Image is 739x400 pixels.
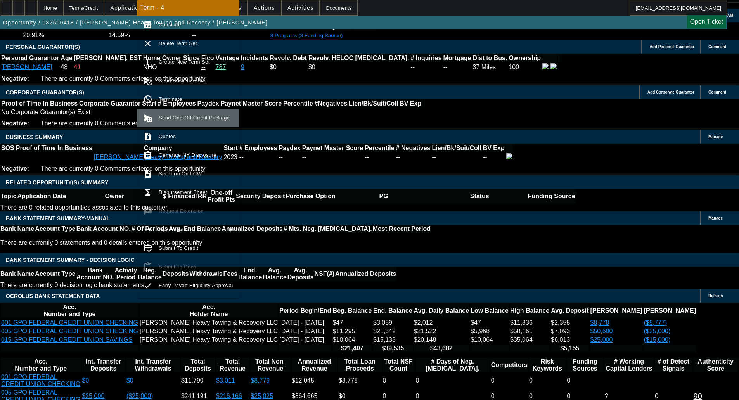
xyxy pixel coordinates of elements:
a: $3,011 [216,377,235,384]
span: CORPORATE GUARANTOR(S) [6,89,84,95]
span: RELATED OPPORTUNITY(S) SUMMARY [6,179,108,185]
span: Application [110,5,142,11]
a: ($25,000) [126,393,153,399]
th: Total Loan Proceeds [338,358,382,372]
a: [PERSON_NAME] [1,64,52,70]
th: Acc. Holder Name [139,303,278,318]
span: Set Term On LCW [159,171,202,177]
td: [PERSON_NAME] Heavy Towing & Recovery LLC [139,319,278,327]
th: Status [432,189,528,204]
span: -- [239,154,244,160]
span: Manage [708,135,723,139]
a: $0 [82,377,89,384]
th: High Balance [510,303,550,318]
b: Dist to Bus. [473,55,507,61]
th: Bank Account NO. [76,225,131,233]
b: Negative: [1,120,29,126]
span: Delete Term Set [159,40,197,46]
span: Send One-Off Credit Package [159,115,230,121]
span: Early Payoff Eligibility Approval [159,282,233,288]
span: Disbursement Sheet [159,189,207,195]
b: BV Exp [483,145,505,151]
span: Bank Statement Summary - Decision Logic [6,257,135,263]
button: 8 Programs (3 Funding Source) [268,32,345,39]
th: Annualized Deposits [221,225,283,233]
td: $21,522 [414,327,470,335]
a: $8,778 [590,319,609,326]
span: Activities [287,5,314,11]
th: Acc. Number and Type [1,303,138,318]
span: Calculate [159,22,181,28]
th: Funding Sources [567,358,604,372]
th: Proof of Time In Business [1,100,78,107]
a: 001 GPO FEDERAL CREDIT UNION CHECKING [1,374,80,387]
td: $5,968 [470,327,509,335]
th: Sum of the Total NSF Count and Total Overdraft Fee Count from Ocrolus [382,358,415,372]
th: Avg. Deposits [287,267,314,281]
mat-icon: send_and_archive [143,113,152,123]
td: [PERSON_NAME] Heavy Towing & Recovery LLC [139,336,278,344]
b: #Negatives [315,100,348,107]
th: $5,155 [550,345,589,352]
b: Revolv. HELOC [MEDICAL_DATA]. [308,55,409,61]
th: Security Deposit [235,189,285,204]
td: $20,148 [414,336,470,344]
mat-icon: check [143,281,152,290]
span: Generate NY Disclosure [159,152,216,158]
div: $864,665 [292,393,337,400]
th: Account Type [35,267,76,281]
div: -- [365,154,394,161]
mat-icon: cancel_schedule_send [143,76,152,85]
span: Actions [254,5,275,11]
th: # Mts. Neg. [MEDICAL_DATA]. [283,225,372,233]
b: Incidents [241,55,268,61]
td: 0 [529,373,566,388]
mat-icon: functions [143,188,152,197]
button: Activities [282,0,320,15]
td: 14.59% [108,31,190,39]
a: 005 GPO FEDERAL CREDIT UNION CHECKING [1,328,138,334]
span: Terminate [159,96,182,102]
td: 0 [382,373,415,388]
th: Proof of Time In Business [16,144,93,152]
td: -- [432,153,482,161]
th: $21,407 [332,345,372,352]
td: -- [443,63,472,71]
th: Acc. Number and Type [1,358,81,372]
a: [PERSON_NAME] Heavy Towing and Recoery [94,154,222,160]
mat-icon: arrow_right_alt [143,225,152,234]
span: Opportunity / 082500418 / [PERSON_NAME] Heavy Towing and Recoery / [PERSON_NAME] [3,19,268,26]
th: Authenticity Score [693,358,738,372]
td: -- [410,63,442,71]
td: [DATE] - [DATE] [279,327,331,335]
b: # Negatives [396,145,431,151]
td: $2,012 [414,319,470,327]
a: $25,000 [590,336,613,343]
td: $35,064 [510,336,550,344]
th: Account Type [35,225,76,233]
button: Actions [248,0,281,15]
mat-icon: request_quote [143,132,152,141]
b: Percentile [365,145,394,151]
mat-icon: not_interested [143,95,152,104]
span: Add Corporate Guarantor [647,90,694,94]
b: Revolv. Debt [270,55,307,61]
th: PG [336,189,431,204]
th: Purchase Option [285,189,336,204]
th: Activity Period [114,267,138,281]
th: # Working Capital Lenders [604,358,654,372]
td: $58,161 [510,327,550,335]
td: 20.91% [22,31,107,39]
td: $21,342 [373,327,412,335]
th: # Days of Neg. [MEDICAL_DATA]. [415,358,490,372]
span: Refresh [708,294,723,298]
mat-icon: add [143,57,152,67]
td: 37 Miles [472,63,508,71]
mat-icon: clear [143,39,152,48]
b: # Inquiries [410,55,441,61]
span: Comment [708,90,726,94]
td: $10,064 [332,336,372,344]
img: facebook-icon.png [542,63,549,69]
img: linkedin-icon.png [550,63,557,69]
td: 0 [415,373,490,388]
